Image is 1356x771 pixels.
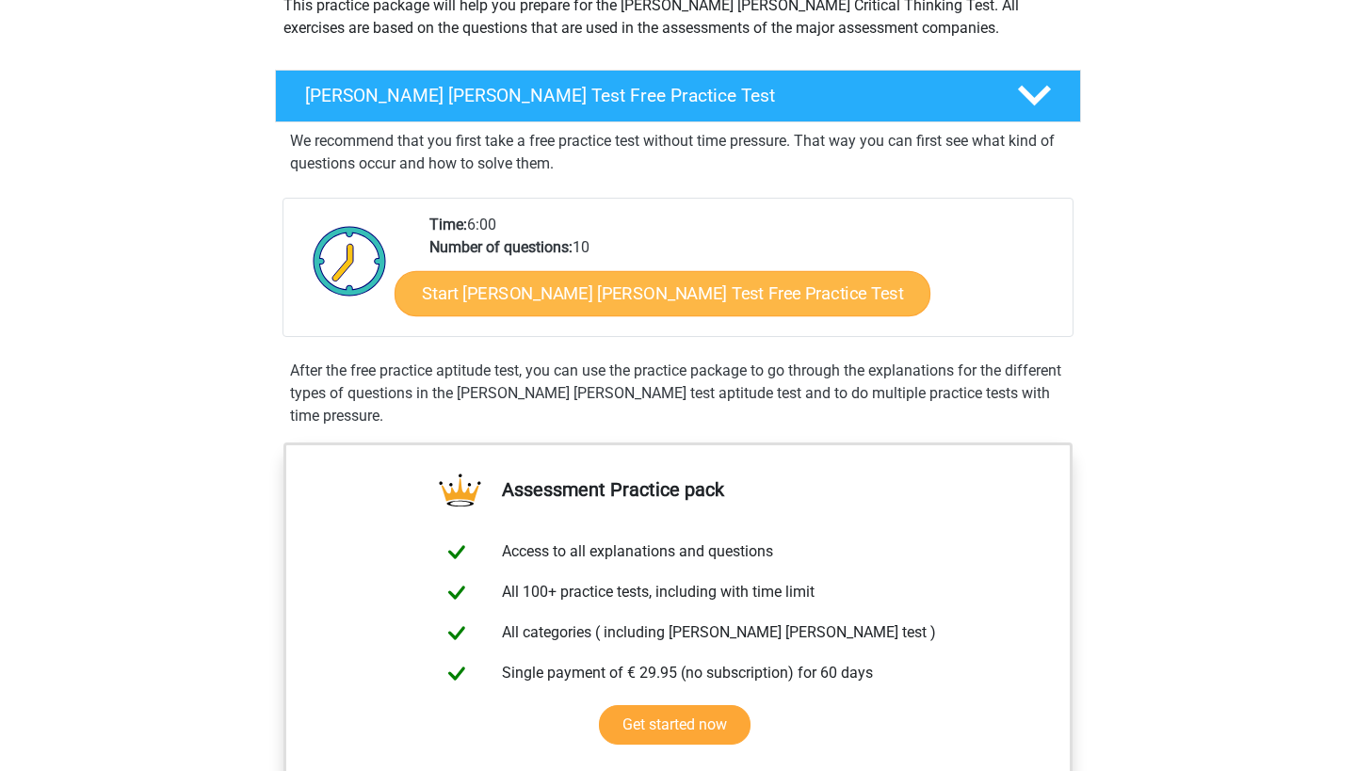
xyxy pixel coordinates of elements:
div: After the free practice aptitude test, you can use the practice package to go through the explana... [282,360,1073,427]
a: [PERSON_NAME] [PERSON_NAME] Test Free Practice Test [267,70,1089,122]
p: We recommend that you first take a free practice test without time pressure. That way you can fir... [290,130,1066,175]
a: Start [PERSON_NAME] [PERSON_NAME] Test Free Practice Test [395,271,930,316]
h4: [PERSON_NAME] [PERSON_NAME] Test Free Practice Test [305,85,987,106]
b: Number of questions: [429,238,573,256]
img: Clock [302,214,397,308]
div: 6:00 10 [415,214,1072,336]
b: Time: [429,216,467,233]
a: Get started now [599,705,751,745]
